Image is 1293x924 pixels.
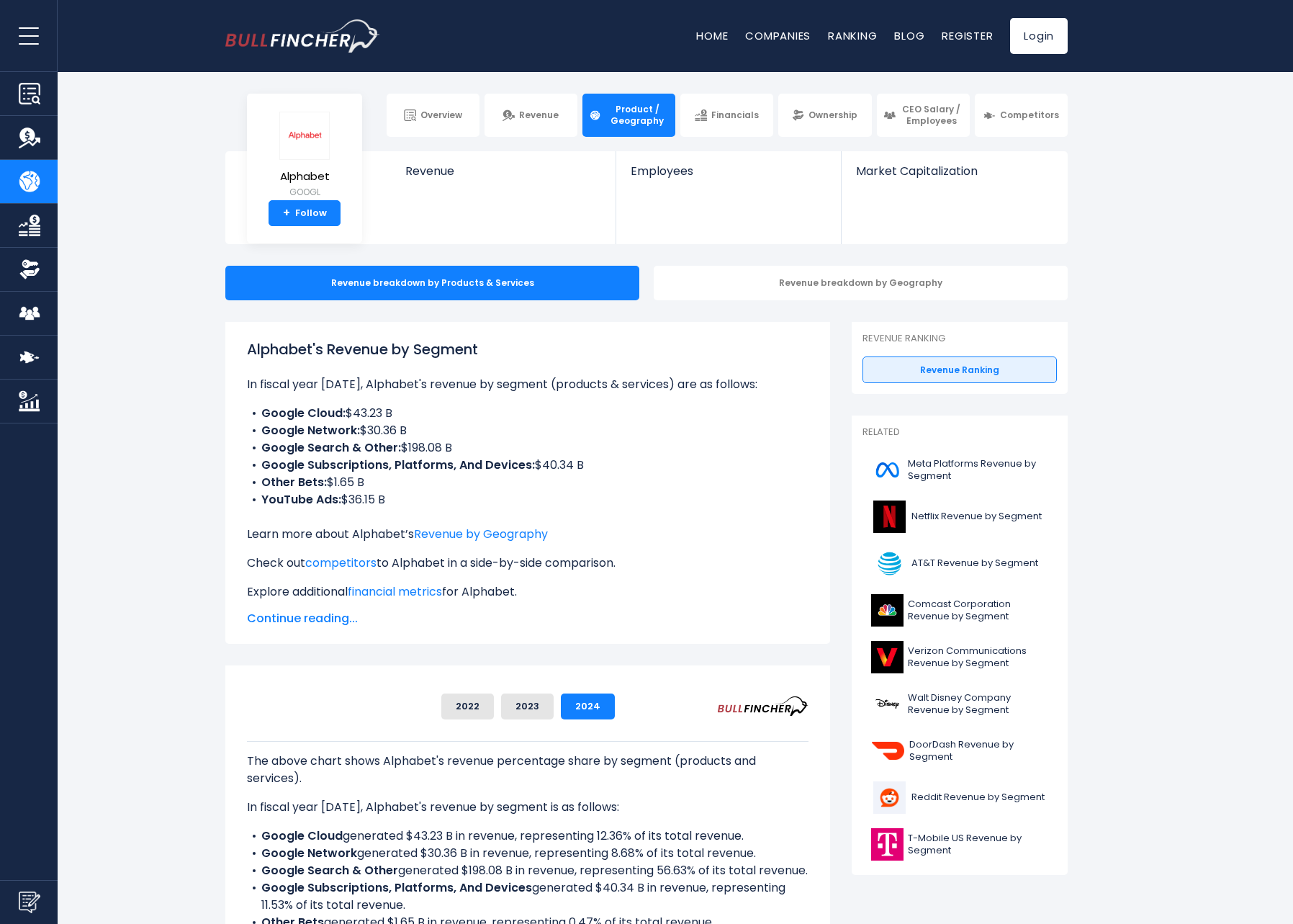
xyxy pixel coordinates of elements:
[279,186,330,199] small: GOOGL
[942,28,993,43] a: Register
[279,111,330,201] a: Alphabet GOOGL
[616,151,840,202] a: Employees
[485,94,577,137] a: Revenue
[247,753,808,787] p: The above chart shows Alphabet's revenue percentage share by segment (products and services).
[582,94,675,137] a: Product / Geography
[900,104,963,126] span: CEO Salary / Employees
[696,28,728,43] a: Home
[862,825,1057,864] a: T-Mobile US Revenue by Segment
[871,828,904,861] img: TMUS logo
[247,338,808,360] h1: Alphabet's Revenue by Segment
[808,109,857,121] span: Ownership
[680,94,773,137] a: Financials
[871,781,907,814] img: RDDT logo
[247,405,808,422] li: $43.23 B
[911,511,1042,523] span: Netflix Revenue by Segment
[862,731,1057,771] a: DoorDash Revenue by Segment
[711,109,759,121] span: Financials
[247,799,808,816] p: In fiscal year [DATE], Alphabet's revenue by segment is as follows:
[856,164,1052,178] span: Market Capitalization
[441,694,494,719] button: 2022
[862,450,1057,490] a: Meta Platforms Revenue by Segment
[654,266,1068,300] div: Revenue breakdown by Geography
[908,645,1048,670] span: Verizon Communications Revenue by Segment
[420,109,462,121] span: Overview
[871,735,905,767] img: DASH logo
[908,692,1048,717] span: Walt Disney Company Revenue by Segment
[261,862,398,879] b: Google Search & Other
[909,739,1048,763] span: DoorDash Revenue by Segment
[1010,18,1068,54] a: Login
[778,94,871,137] a: Ownership
[247,474,808,491] li: $1.65 B
[247,376,808,393] p: In fiscal year [DATE], Alphabet's revenue by segment (products & services) are as follows:
[862,637,1057,677] a: Verizon Communications Revenue by Segment
[862,778,1057,817] a: Reddit Revenue by Segment
[862,497,1057,537] a: Netflix Revenue by Segment
[842,151,1066,202] a: Market Capitalization
[348,583,442,600] a: financial metrics
[877,94,970,137] a: CEO Salary / Employees
[862,544,1057,583] a: AT&T Revenue by Segment
[247,827,808,845] li: generated $43.23 B in revenue, representing 12.36% of its total revenue.
[894,28,924,43] a: Blog
[871,501,907,533] img: NFLX logo
[911,791,1045,804] span: Reddit Revenue by Segment
[283,207,290,220] strong: +
[261,827,343,844] b: Google Cloud
[871,641,904,673] img: VZ logo
[871,547,907,580] img: T logo
[261,405,346,421] b: Google Cloud:
[225,266,639,300] div: Revenue breakdown by Products & Services
[908,598,1048,623] span: Comcast Corporation Revenue by Segment
[225,19,380,53] a: Go to homepage
[1000,109,1059,121] span: Competitors
[862,684,1057,724] a: Walt Disney Company Revenue by Segment
[247,862,808,879] li: generated $198.08 B in revenue, representing 56.63% of its total revenue.
[605,104,669,126] span: Product / Geography
[261,879,532,896] b: Google Subscriptions, Platforms, And Devices
[871,594,904,627] img: CMCSA logo
[561,694,615,719] button: 2024
[908,458,1048,483] span: Meta Platforms Revenue by Segment
[225,19,380,53] img: bullfincher logo
[975,94,1068,137] a: Competitors
[414,526,548,542] a: Revenue by Geography
[387,94,479,137] a: Overview
[247,491,808,508] li: $36.15 B
[745,28,811,43] a: Companies
[247,526,808,543] p: Learn more about Alphabet’s
[261,457,535,473] b: Google Subscriptions, Platforms, And Devices:
[631,164,826,178] span: Employees
[247,439,808,457] li: $198.08 B
[391,151,616,202] a: Revenue
[247,845,808,862] li: generated $30.36 B in revenue, representing 8.68% of its total revenue.
[862,426,1057,439] p: Related
[19,259,40,280] img: Ownership
[247,879,808,914] li: generated $40.34 B in revenue, representing 11.53% of its total revenue.
[862,356,1057,384] a: Revenue Ranking
[519,109,559,121] span: Revenue
[305,555,377,571] a: competitors
[261,845,357,861] b: Google Network
[501,694,554,719] button: 2023
[247,583,808,601] p: Explore additional for Alphabet.
[871,688,904,720] img: DIS logo
[247,555,808,572] p: Check out to Alphabet in a side-by-side comparison.
[261,439,401,456] b: Google Search & Other:
[862,333,1057,345] p: Revenue Ranking
[908,833,1048,857] span: T-Mobile US Revenue by Segment
[405,164,602,178] span: Revenue
[871,454,904,486] img: META logo
[279,171,330,183] span: Alphabet
[828,28,877,43] a: Ranking
[247,422,808,439] li: $30.36 B
[269,200,341,226] a: +Follow
[247,610,808,627] span: Continue reading...
[247,457,808,474] li: $40.34 B
[911,557,1038,570] span: AT&T Revenue by Segment
[261,474,327,490] b: Other Bets:
[862,591,1057,630] a: Comcast Corporation Revenue by Segment
[261,491,341,508] b: YouTube Ads:
[261,422,360,439] b: Google Network:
